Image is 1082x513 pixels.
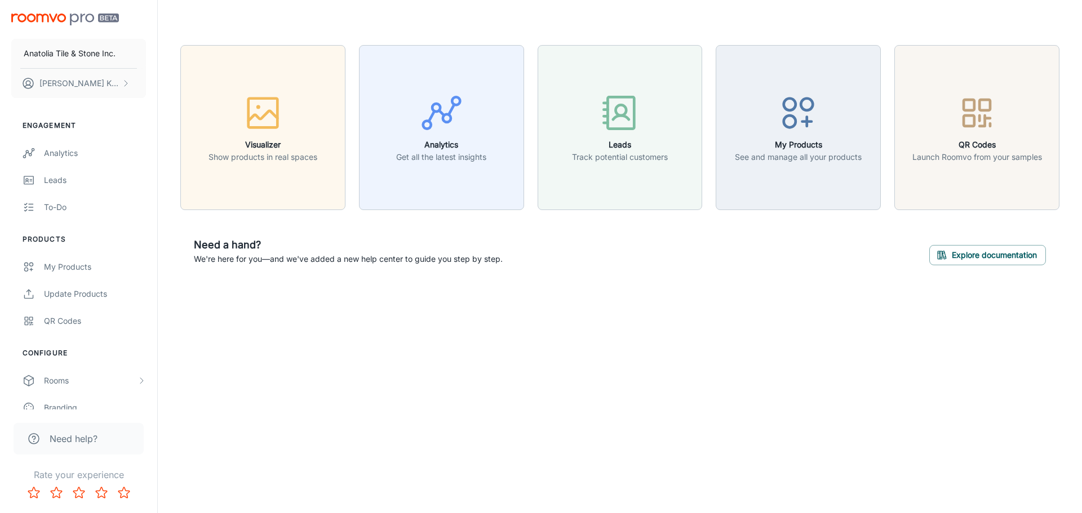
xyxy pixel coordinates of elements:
p: Get all the latest insights [396,151,486,163]
p: Launch Roomvo from your samples [912,151,1042,163]
button: My ProductsSee and manage all your products [716,45,881,210]
p: [PERSON_NAME] Kundargi [39,77,119,90]
button: AnalyticsGet all the latest insights [359,45,524,210]
div: Analytics [44,147,146,159]
h6: Visualizer [209,139,317,151]
a: Explore documentation [929,248,1046,260]
button: LeadsTrack potential customers [538,45,703,210]
p: Track potential customers [572,151,668,163]
a: QR CodesLaunch Roomvo from your samples [894,121,1059,132]
h6: Need a hand? [194,237,503,253]
div: Update Products [44,288,146,300]
h6: QR Codes [912,139,1042,151]
a: AnalyticsGet all the latest insights [359,121,524,132]
p: We're here for you—and we've added a new help center to guide you step by step. [194,253,503,265]
button: QR CodesLaunch Roomvo from your samples [894,45,1059,210]
button: VisualizerShow products in real spaces [180,45,345,210]
img: Roomvo PRO Beta [11,14,119,25]
p: Anatolia Tile & Stone Inc. [24,47,116,60]
div: Leads [44,174,146,186]
div: QR Codes [44,315,146,327]
button: Anatolia Tile & Stone Inc. [11,39,146,68]
button: [PERSON_NAME] Kundargi [11,69,146,98]
button: Explore documentation [929,245,1046,265]
h6: Analytics [396,139,486,151]
a: My ProductsSee and manage all your products [716,121,881,132]
h6: My Products [735,139,862,151]
div: My Products [44,261,146,273]
h6: Leads [572,139,668,151]
p: Show products in real spaces [209,151,317,163]
div: To-do [44,201,146,213]
p: See and manage all your products [735,151,862,163]
a: LeadsTrack potential customers [538,121,703,132]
